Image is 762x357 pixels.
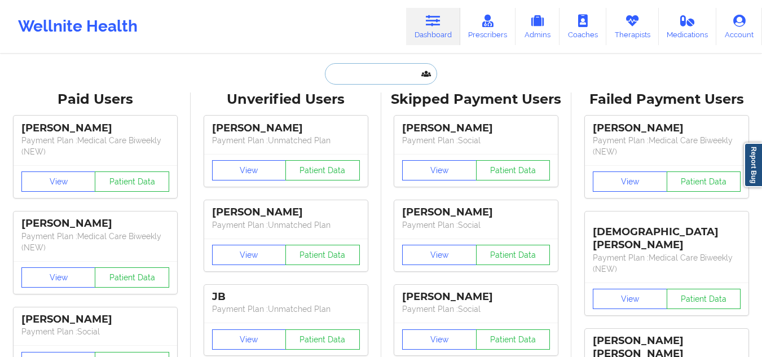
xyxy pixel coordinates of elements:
button: View [212,160,287,180]
a: Therapists [606,8,659,45]
a: Admins [516,8,560,45]
div: [PERSON_NAME] [21,313,169,326]
button: Patient Data [476,329,550,350]
p: Payment Plan : Social [21,326,169,337]
div: Failed Payment Users [579,91,754,108]
div: [PERSON_NAME] [212,206,360,219]
a: Report Bug [744,143,762,187]
div: [PERSON_NAME] [402,290,550,303]
a: Dashboard [406,8,460,45]
button: Patient Data [95,267,169,288]
button: View [21,171,96,192]
div: JB [212,290,360,303]
a: Prescribers [460,8,516,45]
button: View [402,329,477,350]
p: Payment Plan : Medical Care Biweekly (NEW) [21,231,169,253]
div: [PERSON_NAME] [21,122,169,135]
button: View [212,329,287,350]
button: View [21,267,96,288]
button: Patient Data [476,245,550,265]
p: Payment Plan : Medical Care Biweekly (NEW) [21,135,169,157]
button: Patient Data [476,160,550,180]
div: Skipped Payment Users [389,91,564,108]
button: Patient Data [667,289,741,309]
a: Coaches [560,8,606,45]
button: View [212,245,287,265]
p: Payment Plan : Unmatched Plan [212,135,360,146]
a: Account [716,8,762,45]
div: [PERSON_NAME] [593,122,741,135]
button: Patient Data [285,160,360,180]
p: Payment Plan : Unmatched Plan [212,303,360,315]
div: [PERSON_NAME] [212,122,360,135]
button: Patient Data [285,245,360,265]
p: Payment Plan : Social [402,219,550,231]
div: Unverified Users [199,91,373,108]
p: Payment Plan : Medical Care Biweekly (NEW) [593,252,741,275]
p: Payment Plan : Unmatched Plan [212,219,360,231]
button: View [402,160,477,180]
div: [DEMOGRAPHIC_DATA][PERSON_NAME] [593,217,741,252]
button: View [593,171,667,192]
button: View [593,289,667,309]
p: Payment Plan : Social [402,135,550,146]
p: Payment Plan : Social [402,303,550,315]
button: Patient Data [667,171,741,192]
button: View [402,245,477,265]
button: Patient Data [95,171,169,192]
div: Paid Users [8,91,183,108]
div: [PERSON_NAME] [402,206,550,219]
div: [PERSON_NAME] [402,122,550,135]
a: Medications [659,8,717,45]
button: Patient Data [285,329,360,350]
p: Payment Plan : Medical Care Biweekly (NEW) [593,135,741,157]
div: [PERSON_NAME] [21,217,169,230]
